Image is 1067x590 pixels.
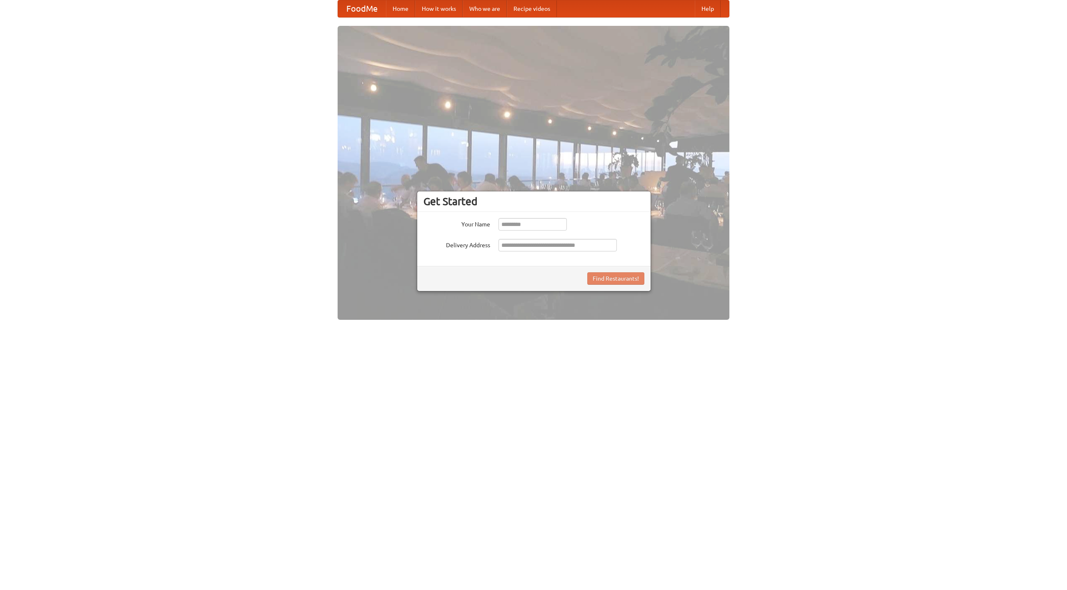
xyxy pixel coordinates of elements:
h3: Get Started [423,195,644,208]
a: Recipe videos [507,0,557,17]
a: FoodMe [338,0,386,17]
label: Your Name [423,218,490,228]
a: Who we are [463,0,507,17]
a: Help [695,0,721,17]
a: Home [386,0,415,17]
label: Delivery Address [423,239,490,249]
a: How it works [415,0,463,17]
button: Find Restaurants! [587,272,644,285]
